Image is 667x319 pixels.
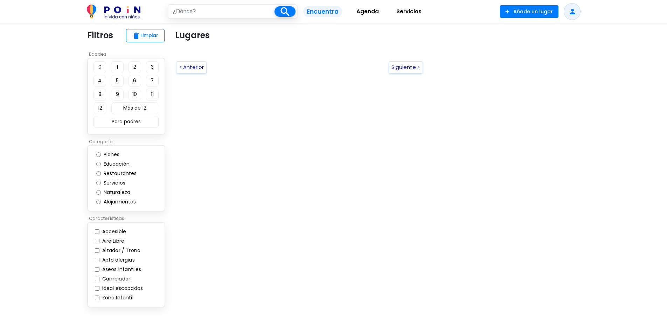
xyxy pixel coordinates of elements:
[128,61,141,73] button: 2
[176,61,207,74] button: < Anterior
[128,75,141,87] button: 6
[87,215,169,222] p: Características
[126,29,165,42] button: deleteLimpiar
[111,102,158,114] button: Más de 12
[100,285,143,292] label: Ideal escapadas
[111,75,124,87] button: 5
[94,102,106,114] button: 12
[100,256,135,264] label: Apto alergias
[93,75,106,87] button: 4
[100,237,125,245] label: Aire Libre
[102,189,138,196] label: Naturaleza
[100,266,141,273] label: Aseos infantiles
[111,89,124,100] button: 9
[279,6,291,18] i: search
[132,32,140,40] span: delete
[102,170,144,177] label: Restaurantes
[389,61,423,74] button: Siguiente >
[353,6,382,17] span: Agenda
[500,5,558,18] button: Añade un lugar
[102,198,143,206] label: Alojamientos
[100,228,126,235] label: Accesible
[87,29,113,42] p: Filtros
[348,3,388,20] a: Agenda
[102,160,137,168] label: Educación
[298,3,348,20] a: Encuentra
[93,116,159,128] button: Para padres
[102,151,127,158] label: Planes
[393,6,425,17] span: Servicios
[146,61,159,73] button: 3
[388,3,430,20] a: Servicios
[93,61,106,73] button: 0
[102,179,133,187] label: Servicios
[100,247,141,254] label: Alzador / Trona
[146,75,159,87] button: 7
[100,275,131,283] label: Cambiador
[146,89,159,100] button: 11
[128,89,141,100] button: 10
[100,294,133,301] label: Zona Infantil
[93,89,106,100] button: 8
[111,61,124,73] button: 1
[87,5,140,19] img: POiN
[87,51,169,58] p: Edades
[87,138,169,145] p: Categoría
[303,6,342,18] span: Encuentra
[175,29,210,42] p: Lugares
[168,5,275,18] input: ¿Dónde?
